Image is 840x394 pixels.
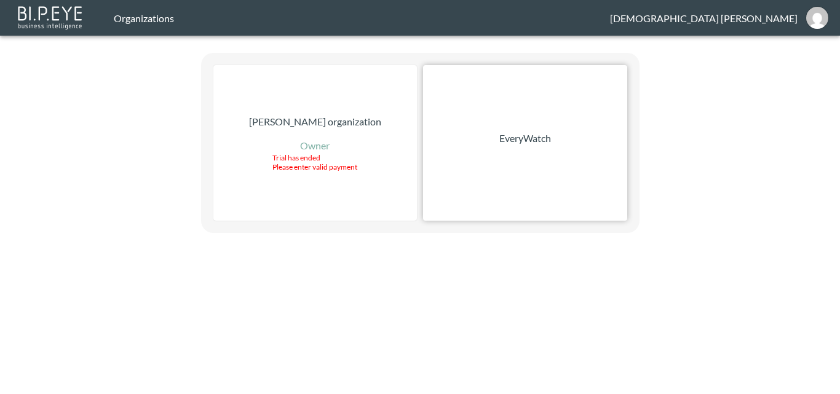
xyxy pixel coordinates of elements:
p: EveryWatch [499,131,551,146]
div: Organizations [114,12,610,24]
div: Trial has ended Please enter valid payment [272,153,357,171]
img: bipeye-logo [15,3,86,31]
p: Owner [300,138,330,153]
p: [PERSON_NAME] organization [249,114,381,129]
div: [DEMOGRAPHIC_DATA] [PERSON_NAME] [610,12,798,24]
button: vishnu@everywatch.com [798,3,837,33]
img: b0851220ef7519462eebfaf84ab7640e [806,7,828,29]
